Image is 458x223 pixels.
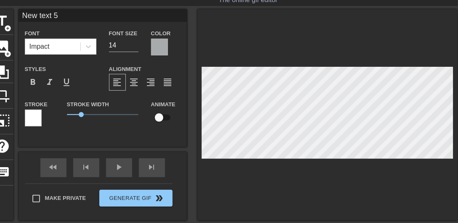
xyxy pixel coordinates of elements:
[81,162,91,172] span: skip_previous
[28,77,38,87] span: format_bold
[99,190,172,207] button: Generate Gif
[5,25,12,32] span: add_circle
[29,42,50,52] div: Impact
[48,162,59,172] span: fast_rewind
[129,77,139,87] span: format_align_center
[109,65,141,73] label: Alignment
[109,29,138,38] label: Font Size
[62,77,72,87] span: format_underline
[25,65,46,73] label: Styles
[67,100,109,109] label: Stroke Width
[151,100,176,109] label: Animate
[103,193,169,203] span: Generate Gif
[112,77,122,87] span: format_align_left
[45,77,55,87] span: format_italic
[163,77,173,87] span: format_align_justify
[154,193,164,203] span: double_arrow
[5,50,12,58] span: add_circle
[151,29,171,38] label: Color
[25,100,48,109] label: Stroke
[45,194,86,202] span: Make Private
[114,162,124,172] span: play_arrow
[25,29,40,38] label: Font
[146,77,156,87] span: format_align_right
[147,162,157,172] span: skip_next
